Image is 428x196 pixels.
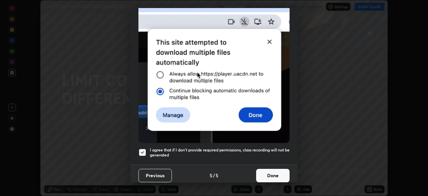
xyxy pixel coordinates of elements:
h4: 5 [216,172,218,179]
h5: I agree that if I don't provide required permissions, class recording will not be generated [150,147,290,158]
h4: 5 [210,172,212,179]
h4: / [213,172,215,179]
button: Previous [138,169,172,182]
button: Done [256,169,290,182]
